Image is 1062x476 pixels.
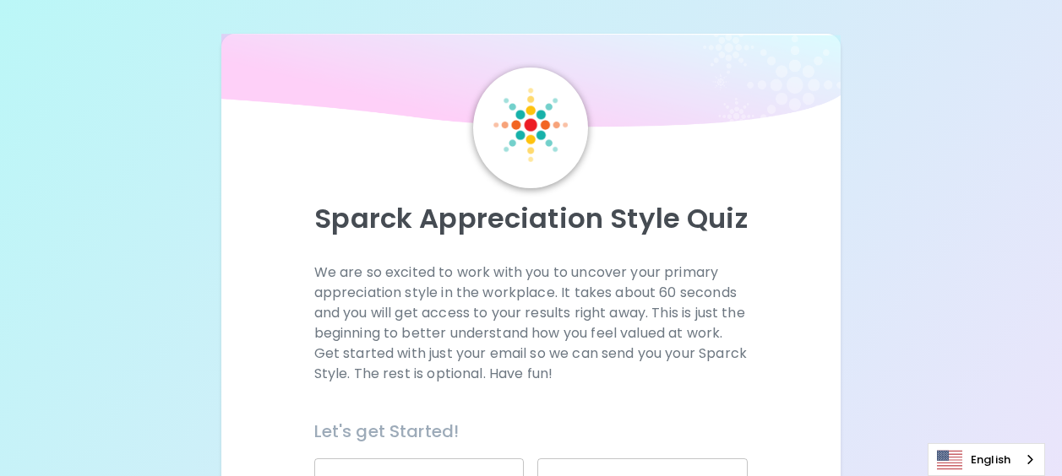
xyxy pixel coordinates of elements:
img: Sparck Logo [493,88,568,162]
aside: Language selected: English [928,443,1045,476]
div: Language [928,443,1045,476]
img: wave [221,34,841,135]
p: We are so excited to work with you to uncover your primary appreciation style in the workplace. I... [314,262,749,384]
a: English [929,444,1044,475]
h6: Let's get Started! [314,418,749,445]
p: Sparck Appreciation Style Quiz [242,202,820,235]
